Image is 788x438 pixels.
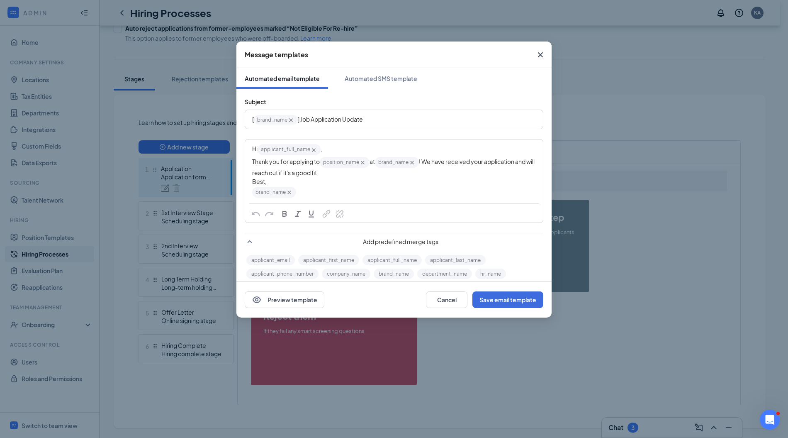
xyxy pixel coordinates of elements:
[535,50,545,60] svg: Cross
[245,50,308,59] div: Message templates
[252,295,262,305] svg: Eye
[249,208,263,220] button: Undo
[298,255,359,265] button: applicant_first_name
[409,159,416,166] svg: Cross
[320,208,333,220] button: Link
[246,255,295,265] button: applicant_email
[246,269,319,279] button: applicant_phone_number
[258,237,543,246] span: Add predefined merge tags
[298,115,363,123] span: ] Job Application Update
[426,291,467,308] button: Cancel
[286,189,293,196] svg: Cross
[374,269,414,279] button: brand_name
[760,410,780,430] iframe: Intercom live chat
[258,144,321,155] span: applicant_full_name‌‌‌‌
[252,158,320,165] span: Thank you for applying to
[529,42,552,68] button: Close
[310,147,317,154] svg: Cross
[245,98,266,105] span: Subject
[375,157,419,168] span: brand_name‌‌‌‌
[475,269,506,279] button: hr_name
[362,255,422,265] button: applicant_full_name
[252,178,267,185] span: Best,
[252,158,535,176] span: ! We have received your application and will reach out if it's a good fit.
[417,269,472,279] button: department_name
[370,158,375,165] span: at
[359,159,366,166] svg: Cross
[472,291,543,308] button: Save email template
[287,117,294,124] svg: Cross
[245,237,255,247] svg: SmallChevronUp
[252,115,254,123] span: [
[263,208,276,220] button: Redo
[304,208,318,220] button: Underline
[425,255,486,265] button: applicant_last_name
[252,145,258,152] span: Hi
[345,74,417,83] div: Automated SMS template
[254,115,298,125] span: brand_name‌‌‌‌
[245,74,320,83] div: Automated email template
[245,291,324,308] button: EyePreview template
[252,187,296,198] span: brand_name‌‌‌‌
[245,233,543,247] div: Add predefined merge tags
[322,269,370,279] button: company_name
[246,110,542,128] div: Edit text
[333,208,346,220] button: Remove Link
[321,145,322,152] span: ,
[278,208,291,220] button: Bold
[246,140,542,202] div: Edit text
[291,208,304,220] button: Italic
[320,157,370,168] span: position_name‌‌‌‌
